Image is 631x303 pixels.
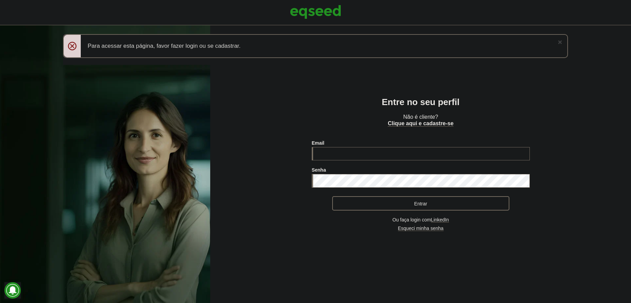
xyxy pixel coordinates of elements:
[63,34,568,58] div: Para acessar esta página, favor fazer login ou se cadastrar.
[332,196,509,211] button: Entrar
[398,226,444,231] a: Esqueci minha senha
[224,97,617,107] h2: Entre no seu perfil
[312,217,530,222] div: Ou faça login com
[312,141,324,145] label: Email
[312,168,326,172] label: Senha
[224,114,617,127] p: Não é cliente?
[431,217,449,222] a: LinkedIn
[388,121,453,127] a: Clique aqui e cadastre-se
[558,38,562,45] a: ×
[290,3,341,20] img: EqSeed Logo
